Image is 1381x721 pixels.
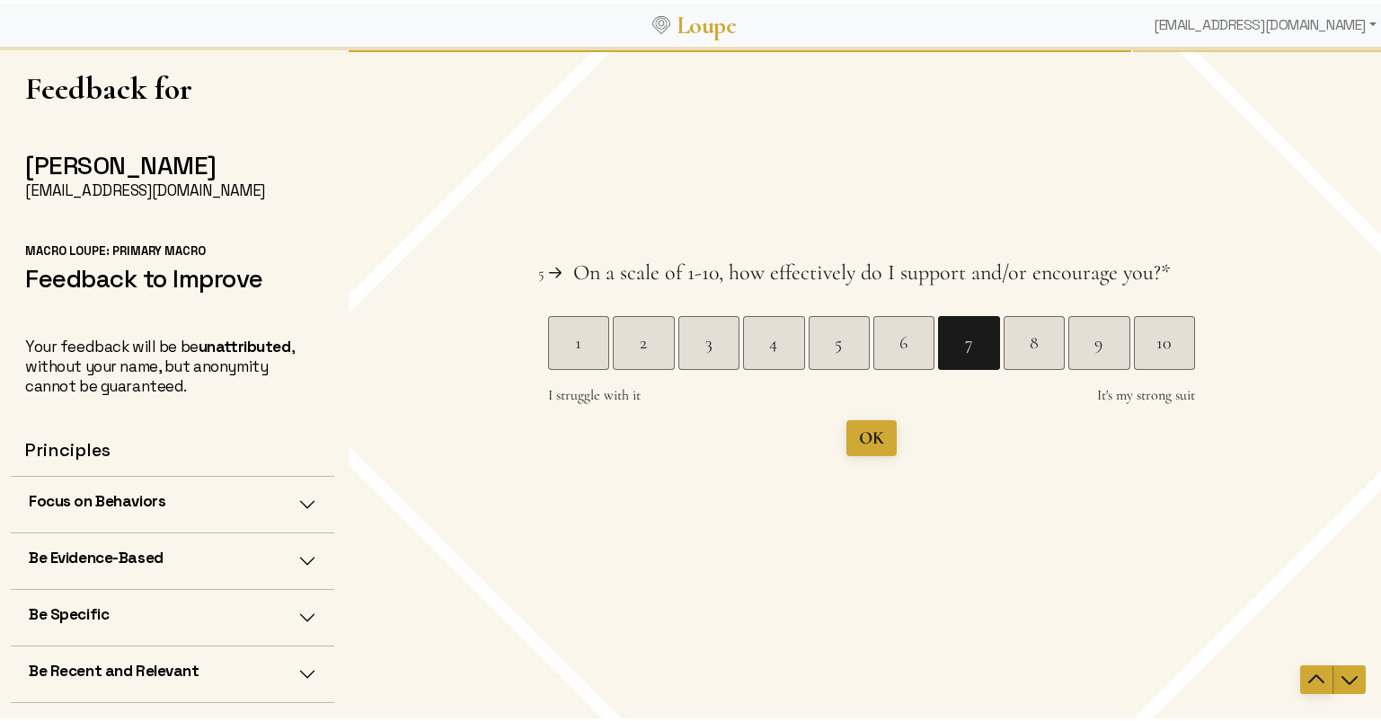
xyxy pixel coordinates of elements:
strong: unattributed [199,333,291,353]
button: Navigate to next question [985,617,1017,646]
h5: Be Evidence-Based [29,544,164,564]
img: Loupe Logo [652,13,670,31]
button: Navigate to previous question [952,617,984,646]
button: Be Evidence-Based [11,530,334,585]
div: 7 [589,282,650,307]
div: Your feedback will be be , without your name, but anonymity cannot be guaranteed. [25,333,320,392]
div: [EMAIL_ADDRESS][DOMAIN_NAME] [25,177,320,197]
div: 3 [330,282,390,307]
span: OK [510,379,536,400]
h2: [PERSON_NAME] [25,146,320,177]
div: 9 [720,282,780,307]
h5: Be Specific [29,601,109,620]
h5: Focus on Behaviors [29,488,165,507]
span: On a scale of 1-10, how effectively do I support and/or encourage you? [225,211,812,237]
div: Macro Loupe: Primary Macro [25,240,320,256]
button: Focus on Behaviors [11,473,334,529]
h5: Be Recent and Relevant [29,657,199,677]
span: 5 [190,215,196,233]
div: 2 [264,282,324,307]
div: 1 [199,282,260,307]
button: OK [498,372,548,408]
button: Be Specific [11,586,334,642]
div: 4 [394,282,455,307]
h2: Feedback to Improve [25,259,320,290]
div: 10 [785,282,845,307]
a: Loupe [670,5,742,39]
span: It's my strong suit [748,338,846,356]
h4: Principles [25,435,320,458]
div: 6 [525,282,585,307]
button: Be Recent and Relevant [11,643,334,699]
div: 5 [460,282,520,307]
div: 8 [655,282,715,307]
h1: Feedback for [25,66,320,103]
span: I struggle with it [199,338,292,356]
